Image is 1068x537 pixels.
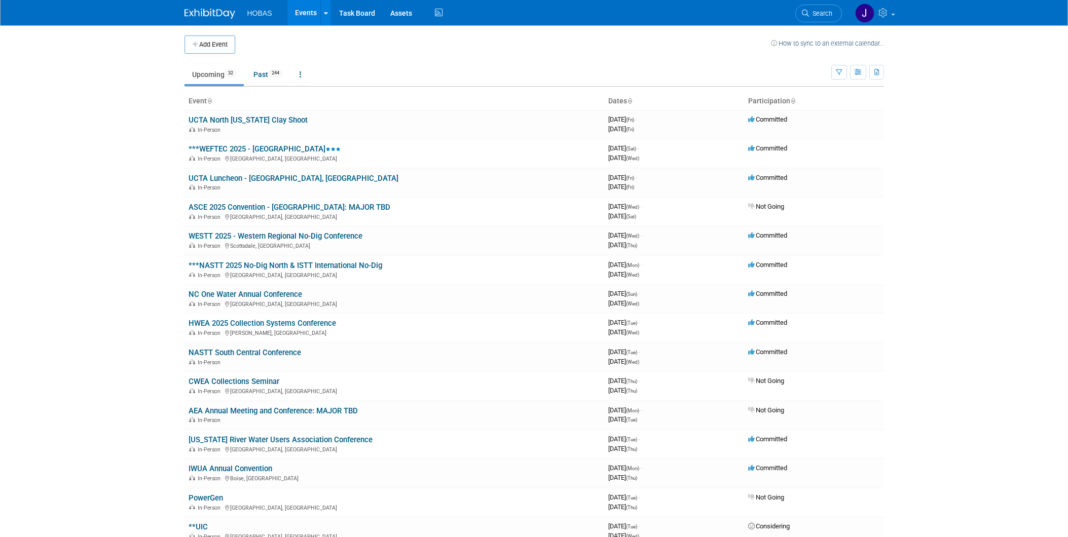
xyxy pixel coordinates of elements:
[185,93,604,110] th: Event
[198,214,224,220] span: In-Person
[608,144,639,152] span: [DATE]
[626,291,637,297] span: (Sun)
[608,125,634,133] span: [DATE]
[638,144,639,152] span: -
[608,406,642,414] span: [DATE]
[608,299,639,307] span: [DATE]
[748,522,790,530] span: Considering
[748,464,787,472] span: Committed
[189,154,600,162] div: [GEOGRAPHIC_DATA], [GEOGRAPHIC_DATA]
[608,232,642,239] span: [DATE]
[189,214,195,219] img: In-Person Event
[608,241,637,249] span: [DATE]
[608,319,640,326] span: [DATE]
[608,522,640,530] span: [DATE]
[189,203,390,212] a: ASCE 2025 Convention - [GEOGRAPHIC_DATA]: MAJOR TBD
[771,40,884,47] a: How to sync to an external calendar...
[198,446,224,453] span: In-Person
[189,127,195,132] img: In-Person Event
[198,417,224,424] span: In-Person
[748,203,784,210] span: Not Going
[626,320,637,326] span: (Tue)
[626,243,637,248] span: (Thu)
[608,203,642,210] span: [DATE]
[626,408,639,413] span: (Mon)
[748,290,787,297] span: Committed
[198,301,224,308] span: In-Person
[748,435,787,443] span: Committed
[189,241,600,249] div: Scottsdale, [GEOGRAPHIC_DATA]
[189,387,600,395] div: [GEOGRAPHIC_DATA], [GEOGRAPHIC_DATA]
[189,261,382,270] a: ***NASTT 2025 No-Dig North & ISTT International No-Dig
[198,184,224,191] span: In-Person
[608,261,642,269] span: [DATE]
[198,388,224,395] span: In-Person
[626,175,634,181] span: (Fri)
[198,505,224,511] span: In-Person
[608,377,640,385] span: [DATE]
[626,466,639,471] span: (Mon)
[198,272,224,279] span: In-Person
[604,93,744,110] th: Dates
[608,464,642,472] span: [DATE]
[608,290,640,297] span: [DATE]
[641,406,642,414] span: -
[608,348,640,356] span: [DATE]
[626,417,637,423] span: (Tue)
[639,522,640,530] span: -
[639,290,640,297] span: -
[641,232,642,239] span: -
[626,437,637,442] span: (Tue)
[189,406,358,415] a: AEA Annual Meeting and Conference: MAJOR TBD
[748,261,787,269] span: Committed
[189,417,195,422] img: In-Person Event
[189,271,600,279] div: [GEOGRAPHIC_DATA], [GEOGRAPHIC_DATA]
[608,474,637,481] span: [DATE]
[748,493,784,501] span: Not Going
[626,495,637,501] span: (Tue)
[639,377,640,385] span: -
[198,359,224,366] span: In-Person
[608,493,640,501] span: [DATE]
[639,493,640,501] span: -
[626,446,637,452] span: (Thu)
[626,388,637,394] span: (Thu)
[198,127,224,133] span: In-Person
[189,299,600,308] div: [GEOGRAPHIC_DATA], [GEOGRAPHIC_DATA]
[608,445,637,452] span: [DATE]
[189,212,600,220] div: [GEOGRAPHIC_DATA], [GEOGRAPHIC_DATA]
[189,377,279,386] a: CWEA Collections Seminar
[627,97,632,105] a: Sort by Start Date
[626,378,637,384] span: (Thu)
[189,290,302,299] a: NC One Water Annual Conference
[626,184,634,190] span: (Fri)
[855,4,874,23] img: Jennifer Jensen
[608,387,637,394] span: [DATE]
[809,10,832,17] span: Search
[641,464,642,472] span: -
[748,377,784,385] span: Not Going
[748,174,787,181] span: Committed
[246,65,290,84] a: Past244
[198,156,224,162] span: In-Person
[608,271,639,278] span: [DATE]
[185,35,235,54] button: Add Event
[639,319,640,326] span: -
[626,505,637,510] span: (Thu)
[225,69,236,77] span: 32
[189,475,195,480] img: In-Person Event
[626,127,634,132] span: (Fri)
[608,328,639,336] span: [DATE]
[608,212,636,220] span: [DATE]
[247,9,272,17] span: HOBAS
[189,144,341,154] a: ***WEFTEC 2025 - [GEOGRAPHIC_DATA]
[748,116,787,123] span: Committed
[608,116,637,123] span: [DATE]
[198,330,224,336] span: In-Person
[608,503,637,511] span: [DATE]
[626,359,639,365] span: (Wed)
[189,156,195,161] img: In-Person Event
[189,272,195,277] img: In-Person Event
[207,97,212,105] a: Sort by Event Name
[748,319,787,326] span: Committed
